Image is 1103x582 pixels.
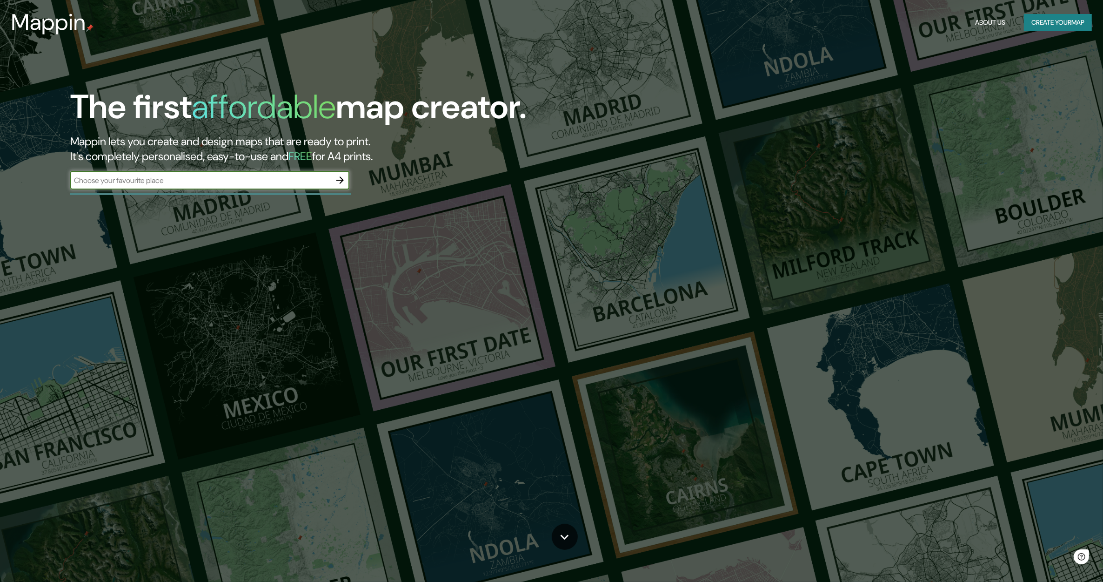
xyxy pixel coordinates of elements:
[971,14,1009,31] button: About Us
[70,134,622,164] h2: Mappin lets you create and design maps that are ready to print. It's completely personalised, eas...
[70,88,527,134] h1: The first map creator.
[1020,546,1093,572] iframe: Help widget launcher
[289,149,313,163] h5: FREE
[192,85,336,129] h1: affordable
[86,24,94,32] img: mappin-pin
[1024,14,1092,31] button: Create yourmap
[11,9,86,35] h3: Mappin
[70,175,331,186] input: Choose your favourite place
